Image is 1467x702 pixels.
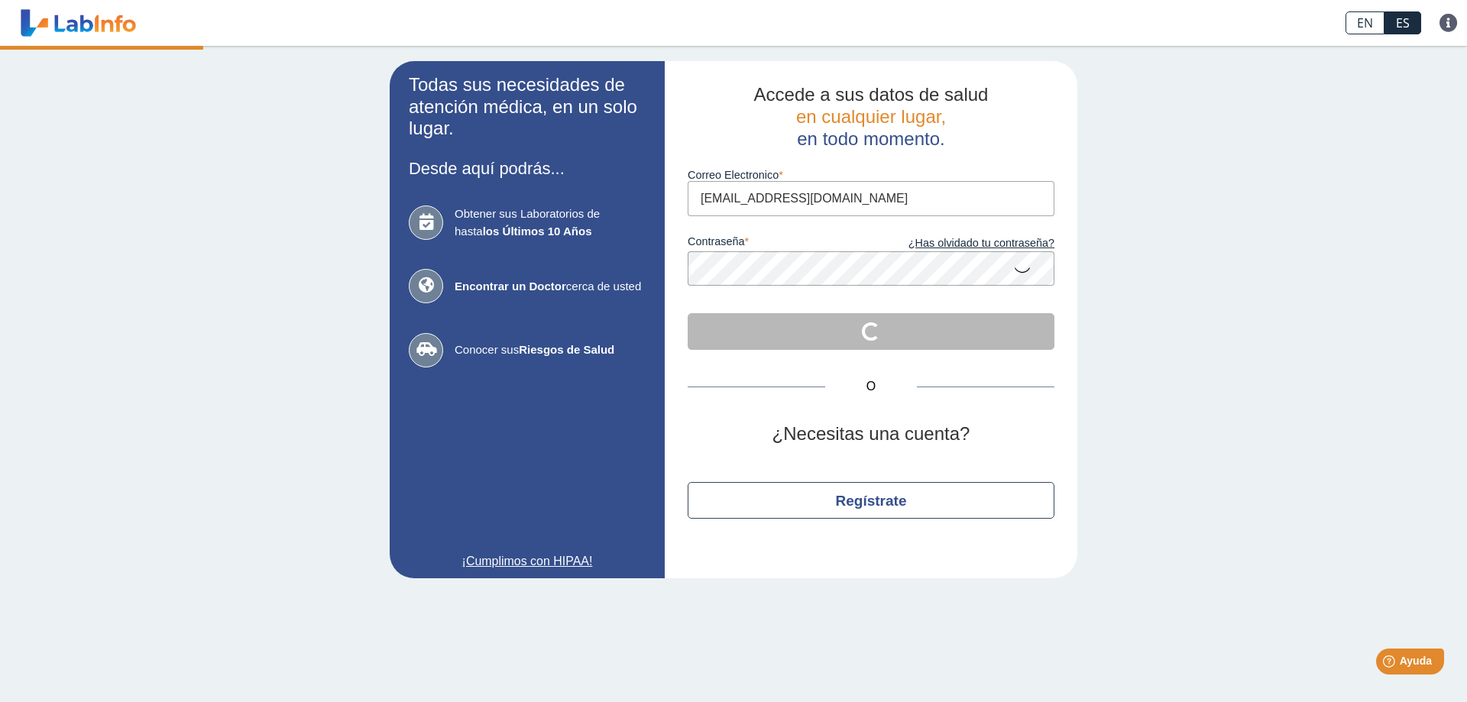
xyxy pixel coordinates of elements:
[1331,642,1450,685] iframe: Help widget launcher
[455,280,566,293] b: Encontrar un Doctor
[796,106,946,127] span: en cualquier lugar,
[871,235,1054,252] a: ¿Has olvidado tu contraseña?
[455,341,646,359] span: Conocer sus
[1346,11,1384,34] a: EN
[483,225,592,238] b: los Últimos 10 Años
[688,423,1054,445] h2: ¿Necesitas una cuenta?
[825,377,917,396] span: O
[519,343,614,356] b: Riesgos de Salud
[455,278,646,296] span: cerca de usted
[455,205,646,240] span: Obtener sus Laboratorios de hasta
[409,552,646,571] a: ¡Cumplimos con HIPAA!
[688,482,1054,519] button: Regístrate
[688,169,1054,181] label: Correo Electronico
[688,235,871,252] label: contraseña
[1384,11,1421,34] a: ES
[409,159,646,178] h3: Desde aquí podrás...
[409,74,646,140] h2: Todas sus necesidades de atención médica, en un solo lugar.
[797,128,944,149] span: en todo momento.
[754,84,989,105] span: Accede a sus datos de salud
